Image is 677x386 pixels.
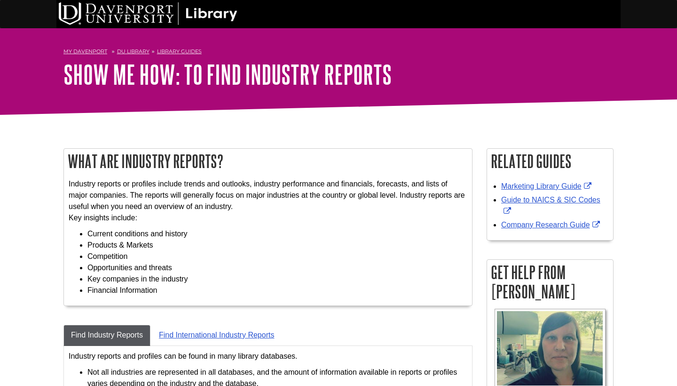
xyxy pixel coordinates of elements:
a: DU Library [117,48,150,55]
p: Industry reports or profiles include trends and outlooks, industry performance and financials, fo... [69,178,467,224]
a: Library Guides [157,48,202,55]
h2: Related Guides [487,149,613,174]
li: Products & Markets [87,240,467,251]
h2: Get Help From [PERSON_NAME] [487,260,613,304]
a: Guide to NAICS & SIC Codes [501,196,600,215]
a: Find Industry Reports [63,325,150,346]
li: Opportunities and threats [87,262,467,273]
p: Industry reports and profiles can be found in many library databases. [69,351,467,362]
nav: breadcrumb [63,45,614,60]
a: Show Me How: To Find Industry Reports [63,60,392,89]
li: Key companies in the industry [87,273,467,285]
img: DU Library [59,2,237,25]
a: Company Research Guide [501,221,602,229]
h2: What are Industry Reports? [64,149,472,174]
li: Financial Information [87,285,467,296]
a: My Davenport [63,48,107,56]
li: Competition [87,251,467,262]
a: Marketing Library Guide [501,182,594,190]
a: Find International Industry Reports [151,325,282,346]
li: Current conditions and history [87,228,467,240]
